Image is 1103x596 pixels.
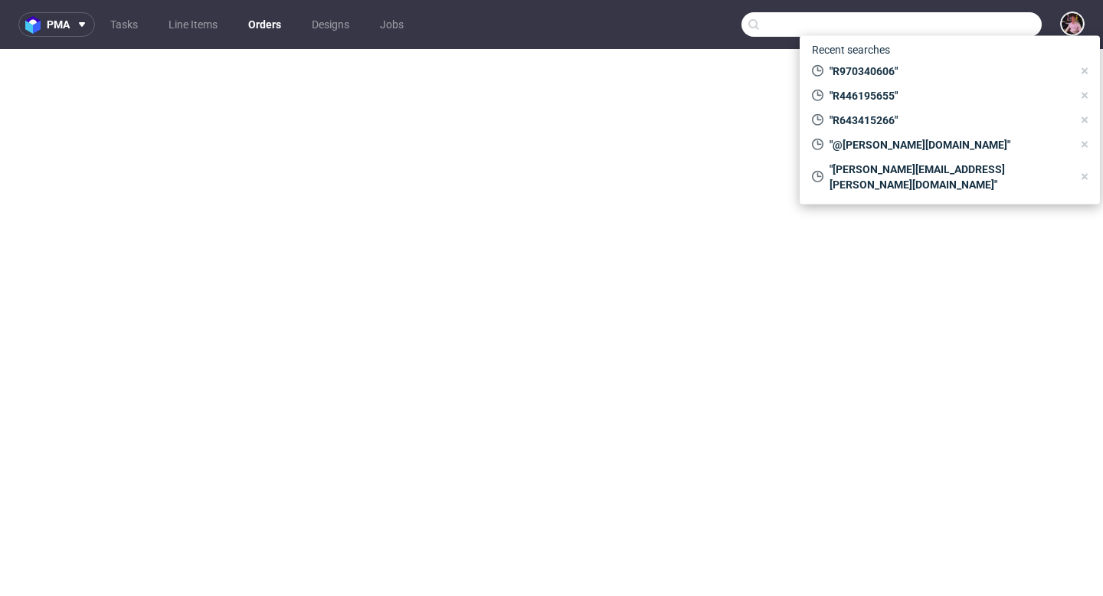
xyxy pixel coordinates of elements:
[47,19,70,30] span: pma
[823,88,1072,103] span: "R446195655"
[823,113,1072,128] span: "R643415266"
[25,16,47,34] img: logo
[18,12,95,37] button: pma
[159,12,227,37] a: Line Items
[823,137,1072,152] span: "@[PERSON_NAME][DOMAIN_NAME]"
[1062,13,1083,34] img: Aleks Ziemkowski
[101,12,147,37] a: Tasks
[239,12,290,37] a: Orders
[823,64,1072,79] span: "R970340606"
[823,162,1072,192] span: "[PERSON_NAME][EMAIL_ADDRESS][PERSON_NAME][DOMAIN_NAME]"
[371,12,413,37] a: Jobs
[303,12,358,37] a: Designs
[806,38,896,62] span: Recent searches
